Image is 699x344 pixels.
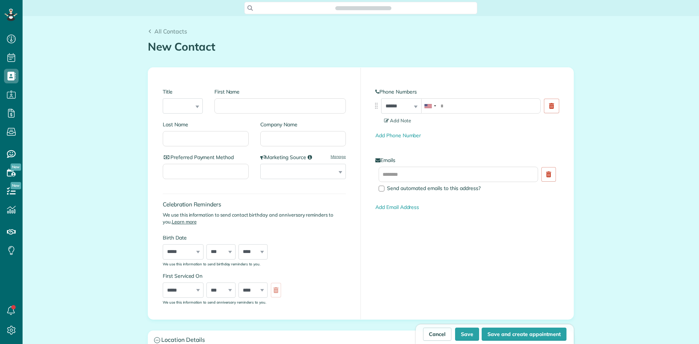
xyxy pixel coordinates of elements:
[331,154,346,159] a: Manage
[163,300,266,304] sub: We use this information to send anniversary reminders to you.
[163,272,285,280] label: First Serviced On
[163,201,346,207] h4: Celebration Reminders
[482,328,566,341] button: Save and create appointment
[375,132,421,139] a: Add Phone Number
[154,28,187,35] span: All Contacts
[163,211,346,225] p: We use this information to send contact birthday and anniversary reminders to you.
[11,163,21,171] span: New
[422,99,438,113] div: United States: +1
[260,154,346,161] label: Marketing Source
[163,88,203,95] label: Title
[148,41,574,53] h1: New Contact
[343,4,384,12] span: Search ZenMaid…
[172,219,197,225] a: Learn more
[163,154,249,161] label: Preferred Payment Method
[163,234,285,241] label: Birth Date
[387,185,481,191] span: Send automated emails to this address?
[375,88,559,95] label: Phone Numbers
[372,102,380,110] img: drag_indicator-119b368615184ecde3eda3c64c821f6cf29d3e2b97b89ee44bc31753036683e5.png
[423,328,451,341] a: Cancel
[163,262,260,266] sub: We use this information to send birthday reminders to you.
[260,121,346,128] label: Company Name
[163,121,249,128] label: Last Name
[455,328,479,341] button: Save
[375,157,559,164] label: Emails
[148,27,187,36] a: All Contacts
[375,204,419,210] a: Add Email Address
[214,88,346,95] label: First Name
[384,118,411,123] span: Add Note
[11,182,21,189] span: New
